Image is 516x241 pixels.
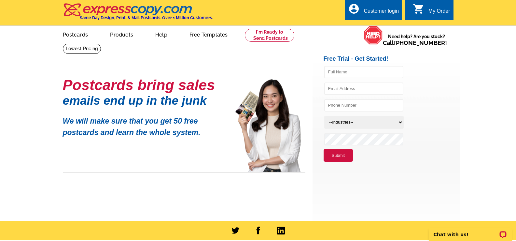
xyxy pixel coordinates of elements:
[179,26,238,42] a: Free Templates
[324,55,460,63] h2: Free Trial - Get Started!
[324,99,403,112] input: Phone Number
[348,7,399,15] a: account_circle Customer login
[364,8,399,17] div: Customer login
[413,7,450,15] a: shopping_cart My Order
[413,3,425,15] i: shopping_cart
[364,26,383,45] img: help
[63,79,226,91] h1: Postcards bring sales
[145,26,178,42] a: Help
[425,220,516,241] iframe: LiveChat chat widget
[383,33,450,46] span: Need help? Are you stuck?
[324,149,353,162] button: Submit
[52,26,99,42] a: Postcards
[100,26,144,42] a: Products
[348,3,360,15] i: account_circle
[63,111,226,138] p: We will make sure that you get 50 free postcards and learn the whole system.
[324,83,403,95] input: Email Address
[80,15,213,20] h4: Same Day Design, Print, & Mail Postcards. Over 1 Million Customers.
[324,66,403,78] input: Full Name
[394,39,447,46] a: [PHONE_NUMBER]
[383,39,447,46] span: Call
[63,97,226,104] h1: emails end up in the junk
[63,8,213,20] a: Same Day Design, Print, & Mail Postcards. Over 1 Million Customers.
[428,8,450,17] div: My Order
